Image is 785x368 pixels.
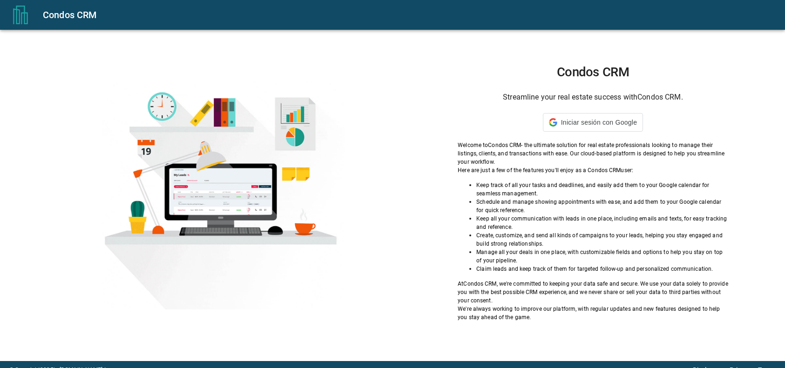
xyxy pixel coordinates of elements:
span: Iniciar sesión con Google [561,119,637,126]
p: Keep track of all your tasks and deadlines, and easily add them to your Google calendar for seaml... [476,181,728,198]
p: Create, customize, and send all kinds of campaigns to your leads, helping you stay engaged and bu... [476,231,728,248]
p: Keep all your communication with leads in one place, including emails and texts, for easy trackin... [476,214,728,231]
h1: Condos CRM [458,65,728,80]
div: Condos CRM [43,7,774,22]
p: Schedule and manage showing appointments with ease, and add them to your Google calendar for quic... [476,198,728,214]
p: Here are just a few of the features you'll enjoy as a Condos CRM user: [458,166,728,174]
p: Welcome to Condos CRM - the ultimate solution for real estate professionals looking to manage the... [458,141,728,166]
p: Manage all your deals in one place, with customizable fields and options to help you stay on top ... [476,248,728,265]
p: At Condos CRM , we're committed to keeping your data safe and secure. We use your data solely to ... [458,280,728,305]
div: Iniciar sesión con Google [543,113,643,132]
h6: Streamline your real estate success with Condos CRM . [458,91,728,104]
p: We're always working to improve our platform, with regular updates and new features designed to h... [458,305,728,321]
p: Claim leads and keep track of them for targeted follow-up and personalized communication. [476,265,728,273]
